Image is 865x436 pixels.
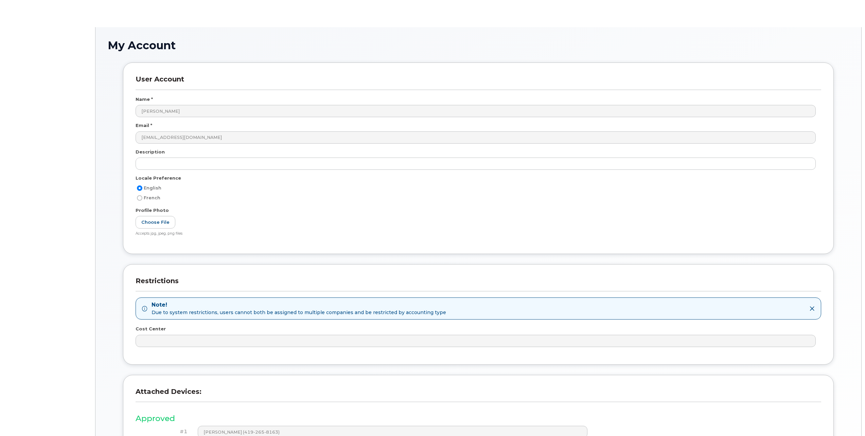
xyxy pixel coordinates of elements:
[137,195,142,201] input: French
[144,185,161,190] span: English
[144,195,160,200] span: French
[108,39,849,51] h1: My Account
[136,387,821,402] h3: Attached Devices:
[136,122,152,129] label: Email *
[136,149,165,155] label: Description
[136,414,821,423] h3: Approved
[136,231,816,236] div: Accepts jpg, jpeg, png files
[152,301,446,309] strong: Note!
[136,96,153,103] label: Name *
[136,175,181,181] label: Locale Preference
[152,309,446,316] span: Due to system restrictions, users cannot both be assigned to multiple companies and be restricted...
[136,277,821,291] h3: Restrictions
[141,429,188,435] h4: #1
[136,75,821,90] h3: User Account
[137,185,142,191] input: English
[136,326,166,332] label: Cost Center
[136,216,175,229] label: Choose File
[136,207,169,214] label: Profile Photo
